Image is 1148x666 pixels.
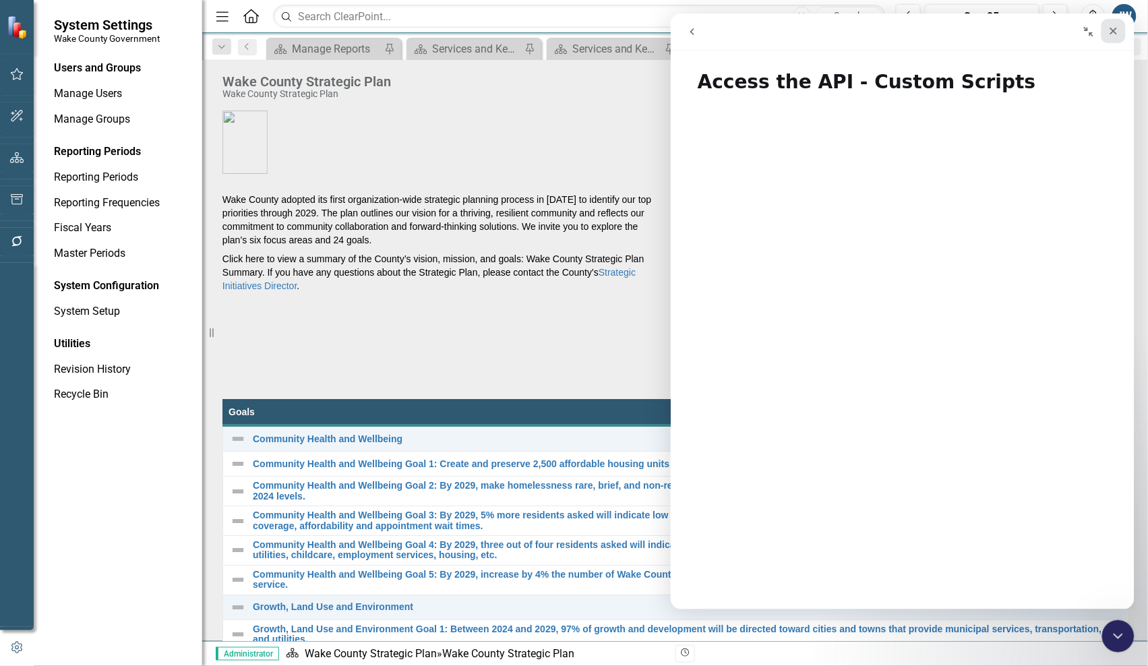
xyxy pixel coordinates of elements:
[230,599,246,615] img: Not Defined
[54,336,189,352] div: Utilities
[410,40,521,57] a: Services and Key Operating Measures
[253,459,1120,469] a: Community Health and Wellbeing Goal 1: Create and preserve 2,500 affordable housing units by 2029.
[54,17,160,33] span: System Settings
[305,647,437,660] a: Wake County Strategic Plan
[253,624,1120,645] a: Growth, Land Use and Environment Goal 1: Between 2024 and 2029, 97% of growth and development wil...
[54,33,160,44] small: Wake County Government
[223,425,1128,452] td: Double-Click to Edit Right Click for Context Menu
[223,595,1128,619] td: Double-Click to Edit Right Click for Context Menu
[222,190,665,249] p: Wake County adopted its first organization-wide strategic planning process in [DATE] to identify ...
[292,40,381,57] div: Manage Reports
[230,456,246,472] img: Not Defined
[223,477,1128,506] td: Double-Click to Edit Right Click for Context Menu
[432,40,521,57] div: Services and Key Operating Measures
[54,195,189,211] a: Reporting Frequencies
[572,40,661,57] div: Services and Key Operating Measures
[1102,620,1135,653] iframe: Intercom live chat
[223,619,1128,649] td: Double-Click to Edit Right Click for Context Menu
[253,510,1120,531] a: Community Health and Wellbeing Goal 3: By 2029, 5% more residents asked will indicate low barrier...
[54,387,189,402] a: Recycle Bin
[222,89,391,99] div: Wake County Strategic Plan
[54,362,189,377] a: Revision History
[270,40,381,57] a: Manage Reports
[54,170,189,185] a: Reporting Periods
[216,647,279,661] span: Administrator
[442,647,574,660] div: Wake County Strategic Plan
[54,86,189,102] a: Manage Users
[834,10,863,21] span: Search
[223,535,1128,565] td: Double-Click to Edit Right Click for Context Menu
[815,7,882,26] button: Search
[230,626,246,642] img: Not Defined
[253,540,1120,561] a: Community Health and Wellbeing Goal 4: By 2029, three out of four residents asked will indicate l...
[273,5,886,28] input: Search ClearPoint...
[222,111,268,174] img: COLOR%20WITH%20BORDER.jpg
[223,452,1128,477] td: Double-Click to Edit Right Click for Context Menu
[54,112,189,127] a: Manage Groups
[223,506,1128,536] td: Double-Click to Edit Right Click for Context Menu
[230,542,246,558] img: Not Defined
[54,246,189,262] a: Master Periods
[222,74,391,89] div: Wake County Strategic Plan
[253,434,1120,444] a: Community Health and Wellbeing
[253,481,1120,502] a: Community Health and Wellbeing Goal 2: By 2029, make homelessness rare, brief, and non-recurring ...
[230,572,246,588] img: Not Defined
[54,278,189,294] div: System Configuration
[671,13,1135,609] iframe: Intercom live chat
[54,220,189,236] a: Fiscal Years
[7,15,30,38] img: ClearPoint Strategy
[230,483,246,499] img: Not Defined
[54,304,189,320] a: System Setup
[222,249,665,295] p: Click here to view a summary of the County’s vision, mission, and goals: Wake County Strategic Pl...
[1112,4,1137,28] button: JW
[930,9,1035,25] div: Sep-25
[54,144,189,160] div: Reporting Periods
[230,513,246,529] img: Not Defined
[54,61,189,76] div: Users and Groups
[253,570,1120,591] a: Community Health and Wellbeing Goal 5: By 2029, increase by 4% the number of Wake County veterans...
[223,565,1128,595] td: Double-Click to Edit Right Click for Context Menu
[253,602,1120,612] a: Growth, Land Use and Environment
[230,431,246,447] img: Not Defined
[286,646,665,662] div: »
[550,40,661,57] a: Services and Key Operating Measures
[925,4,1039,28] button: Sep-25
